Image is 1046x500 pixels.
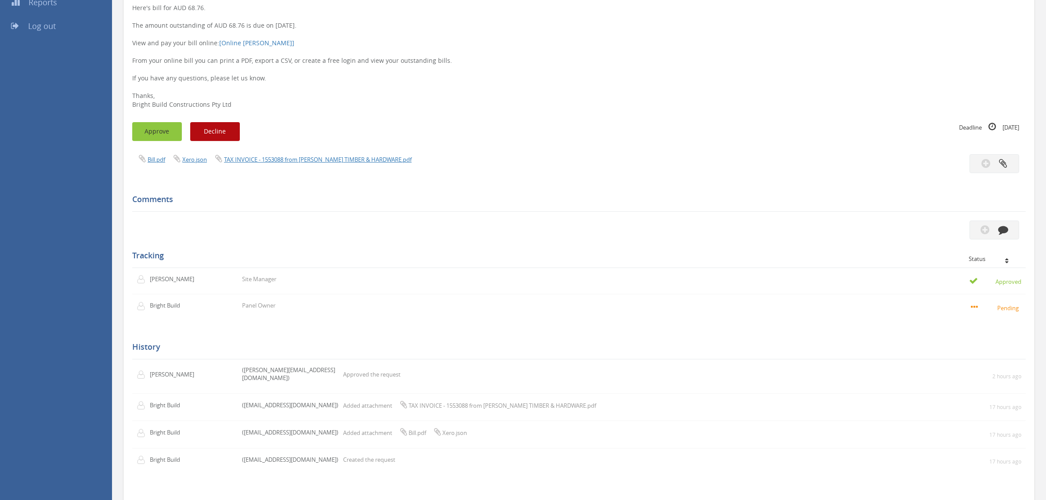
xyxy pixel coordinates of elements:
h5: Tracking [132,251,1019,260]
p: ([PERSON_NAME][EMAIL_ADDRESS][DOMAIN_NAME]) [242,366,339,382]
img: user-icon.png [137,429,150,438]
p: Bright Build [150,456,200,464]
p: Created the request [343,456,395,464]
p: ([EMAIL_ADDRESS][DOMAIN_NAME]) [242,456,338,464]
span: TAX INVOICE - 1553088 from [PERSON_NAME] TIMBER & HARDWARE.pdf [409,402,596,409]
span: Xero.json [442,429,467,437]
button: Decline [190,122,240,141]
a: TAX INVOICE - 1553088 from [PERSON_NAME] TIMBER & HARDWARE.pdf [224,156,412,163]
p: Bright Build [150,401,200,409]
small: 2 hours ago [992,373,1021,380]
p: [PERSON_NAME] [150,275,200,283]
h5: History [132,343,1019,351]
p: ([EMAIL_ADDRESS][DOMAIN_NAME]) [242,401,338,409]
button: Approve [132,122,182,141]
p: Bright Build [150,301,200,310]
p: [PERSON_NAME] [150,370,200,379]
small: Pending [971,303,1021,312]
span: Bill.pdf [409,429,426,437]
img: user-icon.png [137,370,150,379]
small: 17 hours ago [989,431,1021,438]
h5: Comments [132,195,1019,204]
p: Added attachment [343,428,467,437]
a: [Online [PERSON_NAME]] [219,39,294,47]
p: Site Manager [242,275,276,283]
p: Here's bill for AUD 68.76. The amount outstanding of AUD 68.76 is due on [DATE]. View and pay you... [132,4,1026,109]
p: Panel Owner [242,301,275,310]
div: Status [969,256,1019,262]
small: 17 hours ago [989,403,1021,411]
small: Approved [969,276,1021,286]
small: 17 hours ago [989,458,1021,465]
span: Log out [28,21,56,31]
small: Deadline [DATE] [959,122,1019,132]
p: Approved the request [343,370,401,379]
p: ([EMAIL_ADDRESS][DOMAIN_NAME]) [242,428,338,437]
img: user-icon.png [137,302,150,311]
img: user-icon.png [137,401,150,410]
p: Bright Build [150,428,200,437]
a: Bill.pdf [148,156,165,163]
a: Xero.json [182,156,207,163]
p: Added attachment [343,400,596,410]
img: user-icon.png [137,456,150,464]
img: user-icon.png [137,275,150,284]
